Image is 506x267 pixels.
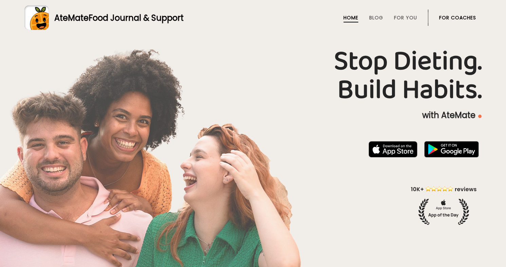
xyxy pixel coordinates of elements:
[369,141,417,157] img: badge-download-apple.svg
[49,12,184,24] div: AteMate
[369,15,383,20] a: Blog
[394,15,417,20] a: For You
[24,110,482,121] p: with AteMate
[24,47,482,104] h1: Stop Dieting. Build Habits.
[439,15,476,20] a: For Coaches
[24,5,482,30] a: AteMateFood Journal & Support
[406,185,482,225] img: home-hero-appoftheday.png
[424,141,479,157] img: badge-download-google.png
[89,12,184,23] span: Food Journal & Support
[343,15,358,20] a: Home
